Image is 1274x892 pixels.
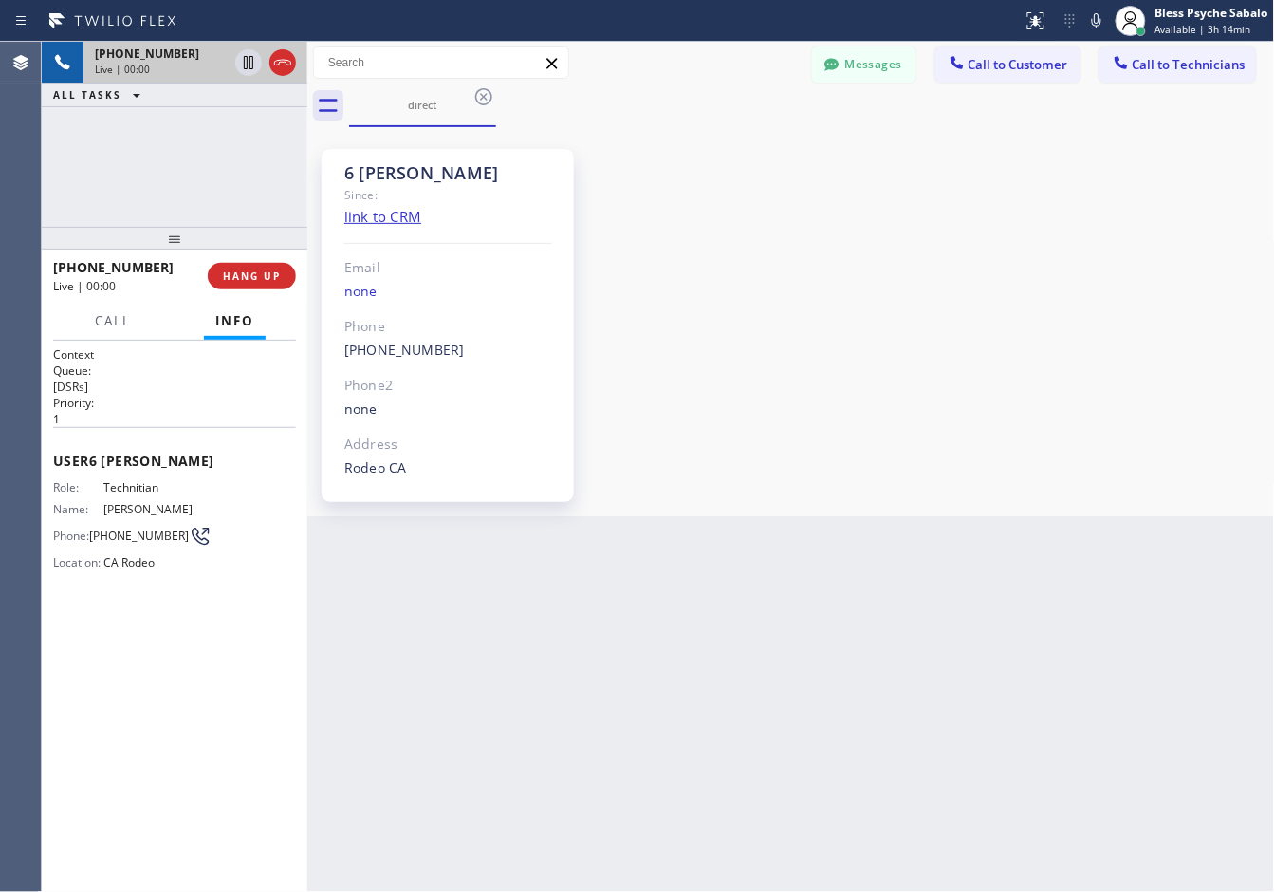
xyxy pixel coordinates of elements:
p: [DSRs] [53,379,296,395]
span: HANG UP [223,269,281,283]
div: none [344,281,552,303]
p: 1 [53,411,296,427]
div: Phone2 [344,375,552,397]
button: Info [204,303,266,340]
span: CA Rodeo [103,555,198,569]
div: Rodeo CA [344,457,552,479]
button: HANG UP [208,263,296,289]
span: Role: [53,480,103,494]
div: Phone [344,316,552,338]
button: Call to Customer [935,46,1080,83]
span: [PERSON_NAME] [103,502,198,516]
div: Email [344,257,552,279]
span: Technitian [103,480,198,494]
a: link to CRM [344,207,421,226]
span: Info [215,312,254,329]
input: Search [314,47,568,78]
span: Available | 3h 14min [1155,23,1251,36]
span: Location: [53,555,103,569]
div: Since: [344,184,552,206]
span: Call [95,312,131,329]
button: ALL TASKS [42,84,159,106]
button: Hold Customer [235,49,262,76]
span: User 6 [PERSON_NAME] [53,452,296,470]
button: Mute [1083,8,1110,34]
div: Bless Psyche Sabalo [1155,5,1268,21]
span: Live | 00:00 [95,63,150,76]
div: none [344,399,552,420]
h2: Queue: [53,362,296,379]
span: Call to Technicians [1133,56,1246,73]
div: direct [351,98,494,112]
a: [PHONE_NUMBER] [344,341,465,359]
span: [PHONE_NUMBER] [53,258,174,276]
span: [PHONE_NUMBER] [95,46,199,62]
span: Live | 00:00 [53,278,116,294]
button: Messages [812,46,916,83]
span: [PHONE_NUMBER] [89,529,189,543]
button: Hang up [269,49,296,76]
span: Phone: [53,529,89,543]
button: Call [83,303,142,340]
h1: Context [53,346,296,362]
span: Call to Customer [969,56,1068,73]
div: 6 [PERSON_NAME] [344,162,552,184]
span: Name: [53,502,103,516]
button: Call to Technicians [1099,46,1256,83]
div: Address [344,434,552,455]
h2: Priority: [53,395,296,411]
span: ALL TASKS [53,88,121,102]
